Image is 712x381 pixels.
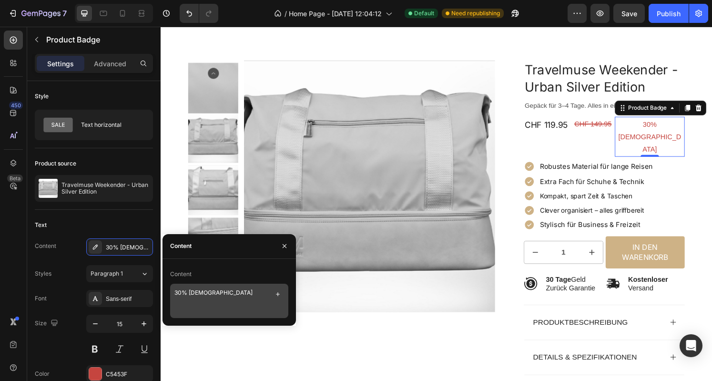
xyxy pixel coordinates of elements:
[62,8,67,19] p: 7
[106,295,151,303] div: Sans-serif
[81,114,139,136] div: Text horizontal
[376,35,543,72] h1: Travelmuse Weekender - Urban Silver Edition
[377,76,542,88] p: Gepäck für 3–4 Tage. Alles in einer Tasche.
[289,9,382,19] span: Home Page - [DATE] 12:04:12
[680,334,702,357] div: Open Intercom Messenger
[285,9,287,19] span: /
[180,4,218,23] div: Undo/Redo
[461,217,544,251] button: In den warenkorb
[9,102,23,109] div: 450
[613,4,645,23] button: Save
[414,9,434,18] span: Default
[35,159,76,168] div: Product source
[657,9,681,19] div: Publish
[7,175,23,182] div: Beta
[436,223,458,246] button: increment
[86,265,153,282] button: Paragraph 1
[399,258,426,266] strong: 30 Tage
[483,80,527,89] div: Product Badge
[485,267,526,276] p: Versand
[35,269,51,278] div: Styles
[473,224,532,244] div: In den warenkorb
[393,141,510,149] span: Robustes Material für lange Reisen
[621,10,637,18] span: Save
[61,182,149,195] p: Travelmuse Weekender - Urban Silver Edition
[399,257,451,267] p: Geld
[47,59,74,69] p: Settings
[161,27,712,381] iframe: Design area
[393,185,510,196] p: Clever organisiert – alles griffbereit
[377,223,400,246] button: decrement
[471,93,543,135] pre: 30% [DEMOGRAPHIC_DATA]
[649,4,689,23] button: Publish
[35,317,60,330] div: Size
[399,267,451,276] p: Zurück Garantie
[106,370,151,379] div: C5453F
[400,223,436,246] input: quantity
[35,221,47,229] div: Text
[35,370,50,378] div: Color
[46,34,149,45] p: Product Badge
[91,269,123,278] span: Paragraph 1
[386,338,494,348] p: Details & Spezifikationen
[485,258,526,266] strong: Kostenloser
[35,294,47,303] div: Font
[39,179,58,198] img: product feature img
[393,201,498,210] span: Stylisch für Business & Freizeit
[94,59,126,69] p: Advanced
[35,242,56,250] div: Content
[451,9,500,18] span: Need republishing
[4,4,71,23] button: 7
[393,170,510,182] p: Kompakt, spart Zeit & Taschen
[386,302,484,312] p: Produktbeschreibung
[393,156,501,165] span: Extra Fach für Schuhe & Technik
[376,93,423,111] div: CHF 119.95
[170,270,192,278] div: Content
[106,243,151,252] div: 30% [DEMOGRAPHIC_DATA]
[428,93,468,108] div: CHF 149.95
[35,92,49,101] div: Style
[170,242,192,250] div: Content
